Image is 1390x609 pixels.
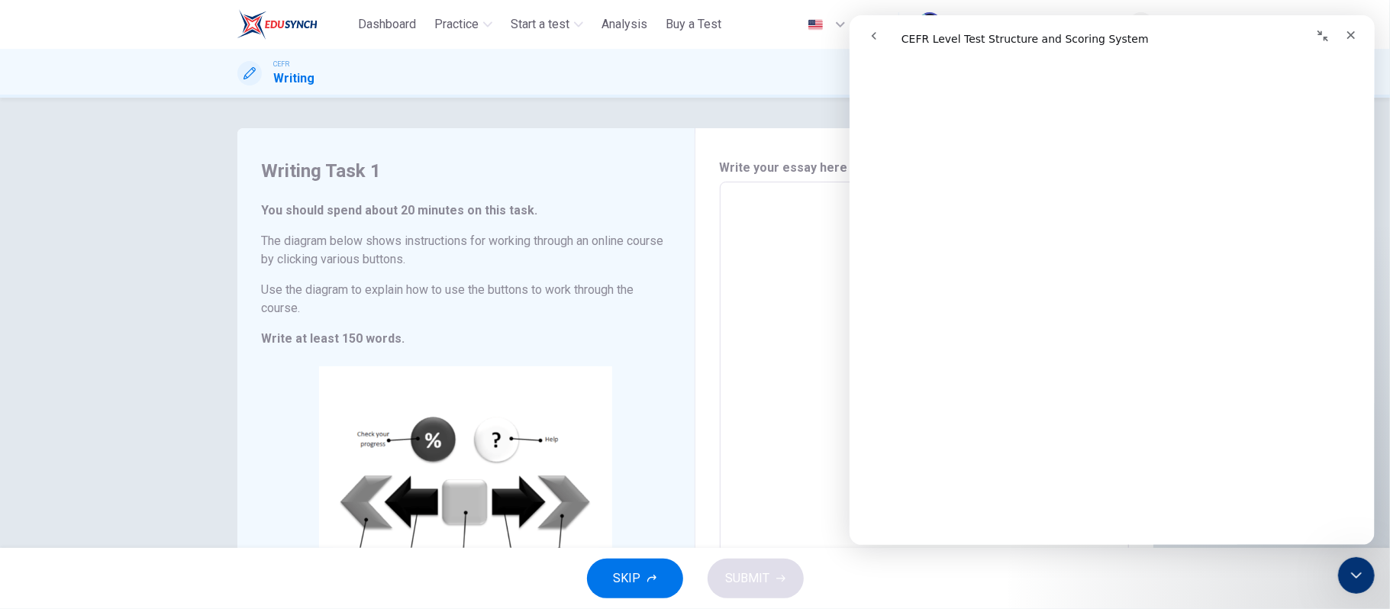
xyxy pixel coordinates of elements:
[505,11,589,38] button: Start a test
[601,15,647,34] span: Analysis
[614,568,641,589] span: SKIP
[595,11,653,38] button: Analysis
[918,12,942,37] img: Profile picture
[237,9,353,40] a: ELTC logo
[262,232,670,269] h6: The diagram below shows instructions for working through an online course by clicking various but...
[428,11,498,38] button: Practice
[274,69,315,88] h1: Writing
[511,15,569,34] span: Start a test
[274,59,290,69] span: CEFR
[720,159,1129,177] h6: Write your essay here
[262,201,670,220] h6: You should spend about 20 minutes on this task.
[850,15,1375,545] iframe: Intercom live chat
[806,19,825,31] img: en
[262,159,670,183] h4: Writing Task 1
[660,11,727,38] button: Buy a Test
[262,331,405,346] strong: Write at least 150 words.
[587,559,683,598] button: SKIP
[358,15,416,34] span: Dashboard
[1338,557,1375,594] iframe: Intercom live chat
[237,9,318,40] img: ELTC logo
[262,281,670,317] h6: Use the diagram to explain how to use the buttons to work through the course.
[666,15,721,34] span: Buy a Test
[352,11,422,38] button: Dashboard
[434,15,479,34] span: Practice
